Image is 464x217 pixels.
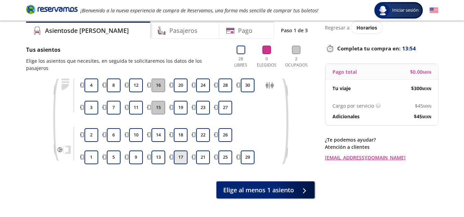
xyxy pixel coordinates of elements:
button: 24 [196,79,210,92]
button: 22 [196,128,210,142]
p: 2 Ocupados [283,56,309,68]
button: 4 [84,79,98,92]
button: 10 [129,128,143,142]
p: Paso 1 de 3 [281,27,308,34]
button: 13 [151,150,165,164]
button: 6 [107,128,121,142]
p: Elige los asientos que necesites, en seguida te solicitaremos los datos de los pasajeros [26,57,225,72]
h4: Asientos de [PERSON_NAME] [45,26,129,35]
span: $ 300 [411,85,431,92]
span: $ 45 [415,102,431,109]
h4: Pago [238,26,252,35]
button: 11 [129,101,143,114]
button: 12 [129,79,143,92]
button: 18 [174,128,188,142]
p: Adicionales [332,113,360,120]
small: MXN [423,104,431,109]
p: Cargo por servicio [332,102,374,109]
span: 13:54 [402,45,416,52]
button: 17 [174,150,188,164]
p: Completa tu compra en : [325,44,438,53]
button: 27 [218,101,232,114]
button: 23 [196,101,210,114]
button: 2 [84,128,98,142]
button: 3 [84,101,98,114]
button: 20 [174,79,188,92]
button: 26 [218,128,232,142]
a: [EMAIL_ADDRESS][DOMAIN_NAME] [325,154,438,161]
small: MXN [422,70,431,75]
button: 30 [241,79,254,92]
button: 29 [241,150,254,164]
button: 9 [129,150,143,164]
em: ¡Bienvenido a la nueva experiencia de compra de Reservamos, una forma más sencilla de comprar tus... [80,7,318,14]
p: ¿Te podemos ayudar? [325,136,438,143]
p: Atención a clientes [325,143,438,150]
p: Regresar a [325,24,350,31]
button: Elige al menos 1 asiento [216,181,315,198]
i: Brand Logo [26,4,78,14]
span: $ 45 [414,113,431,120]
button: 14 [151,128,165,142]
div: Regresar a ver horarios [325,22,438,33]
span: Elige al menos 1 asiento [223,185,294,195]
button: 7 [107,101,121,114]
span: Horarios [357,24,377,31]
p: Pago total [332,68,357,75]
button: 8 [107,79,121,92]
span: $ 0.00 [410,68,431,75]
span: Iniciar sesión [389,7,421,14]
button: 19 [174,101,188,114]
p: 0 Elegidos [255,56,278,68]
button: 25 [218,150,232,164]
small: MXN [422,86,431,91]
button: 5 [107,150,121,164]
h4: Pasajeros [169,26,197,35]
a: Brand Logo [26,4,78,16]
button: 15 [151,101,165,114]
p: Tus asientos [26,46,225,54]
button: 1 [84,150,98,164]
button: 16 [151,79,165,92]
button: 21 [196,150,210,164]
p: 28 Libres [231,56,250,68]
p: Tu viaje [332,85,351,92]
button: 28 [218,79,232,92]
small: MXN [422,114,431,119]
button: English [430,6,438,15]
